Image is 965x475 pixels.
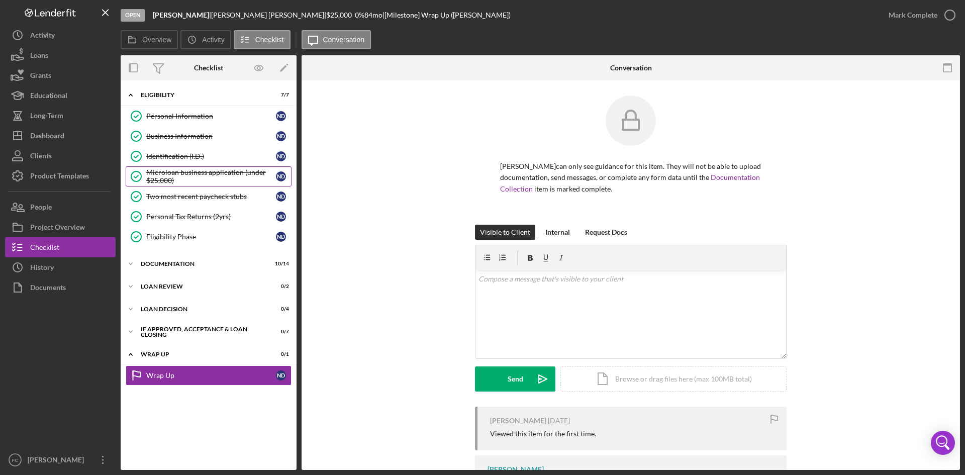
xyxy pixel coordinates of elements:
[30,85,67,108] div: Educational
[326,11,352,19] span: $25,000
[146,213,276,221] div: Personal Tax Returns (2yrs)
[500,161,761,195] p: [PERSON_NAME] can only see guidance for this item. They will not be able to upload documentation,...
[271,306,289,312] div: 0 / 4
[30,25,55,48] div: Activity
[271,283,289,290] div: 0 / 2
[276,232,286,242] div: N D
[146,193,276,201] div: Two most recent paycheck stubs
[585,225,627,240] div: Request Docs
[302,30,371,49] button: Conversation
[475,225,535,240] button: Visible to Client
[126,207,292,227] a: Personal Tax Returns (2yrs)ND
[271,329,289,335] div: 0 / 7
[5,450,116,470] button: FC[PERSON_NAME]
[30,65,51,88] div: Grants
[382,11,511,19] div: | [Milestone] Wrap Up ([PERSON_NAME])
[25,450,90,472] div: [PERSON_NAME]
[488,465,544,473] div: [PERSON_NAME]
[126,146,292,166] a: Identification (I.D.)ND
[255,36,284,44] label: Checklist
[480,225,530,240] div: Visible to Client
[545,225,570,240] div: Internal
[30,257,54,280] div: History
[5,146,116,166] button: Clients
[121,30,178,49] button: Overview
[276,131,286,141] div: N D
[153,11,211,19] div: |
[5,106,116,126] button: Long-Term
[276,171,286,181] div: N D
[30,237,59,260] div: Checklist
[271,261,289,267] div: 10 / 14
[276,151,286,161] div: N D
[5,217,116,237] button: Project Overview
[146,152,276,160] div: Identification (I.D.)
[141,92,264,98] div: Eligibility
[121,9,145,22] div: Open
[5,166,116,186] button: Product Templates
[146,168,276,184] div: Microloan business application (under $25,000)
[153,11,209,19] b: [PERSON_NAME]
[141,351,264,357] div: Wrap up
[5,237,116,257] button: Checklist
[30,106,63,128] div: Long-Term
[364,11,382,19] div: 84 mo
[580,225,632,240] button: Request Docs
[141,261,264,267] div: Documentation
[276,212,286,222] div: N D
[30,146,52,168] div: Clients
[879,5,960,25] button: Mark Complete
[323,36,365,44] label: Conversation
[146,112,276,120] div: Personal Information
[126,106,292,126] a: Personal InformationND
[5,65,116,85] button: Grants
[202,36,224,44] label: Activity
[5,126,116,146] button: Dashboard
[30,45,48,68] div: Loans
[276,192,286,202] div: N D
[5,85,116,106] a: Educational
[5,45,116,65] button: Loans
[180,30,231,49] button: Activity
[5,197,116,217] button: People
[889,5,937,25] div: Mark Complete
[5,277,116,298] button: Documents
[126,166,292,186] a: Microloan business application (under $25,000)ND
[30,197,52,220] div: People
[276,370,286,381] div: N D
[610,64,652,72] div: Conversation
[146,233,276,241] div: Eligibility Phase
[276,111,286,121] div: N D
[30,277,66,300] div: Documents
[126,365,292,386] a: Wrap UpND
[271,351,289,357] div: 0 / 1
[548,417,570,425] time: 2025-09-03 00:11
[211,11,326,19] div: [PERSON_NAME] [PERSON_NAME] |
[540,225,575,240] button: Internal
[126,186,292,207] a: Two most recent paycheck stubsND
[490,430,596,438] div: Viewed this item for the first time.
[126,227,292,247] a: Eligibility PhaseND
[5,257,116,277] button: History
[30,166,89,188] div: Product Templates
[490,417,546,425] div: [PERSON_NAME]
[194,64,223,72] div: Checklist
[30,126,64,148] div: Dashboard
[500,173,760,193] a: Documentation Collection
[30,217,85,240] div: Project Overview
[142,36,171,44] label: Overview
[141,326,264,338] div: If approved, acceptance & loan closing
[5,25,116,45] button: Activity
[271,92,289,98] div: 7 / 7
[146,132,276,140] div: Business Information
